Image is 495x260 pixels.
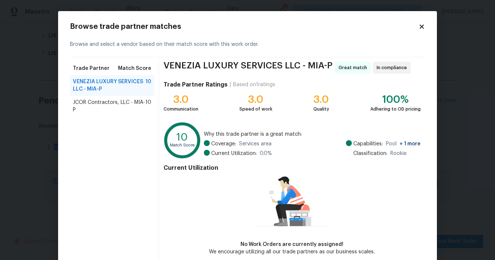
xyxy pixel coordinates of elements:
[170,143,195,147] text: Match Score
[239,96,272,103] div: 3.0
[164,164,421,172] h4: Current Utilization
[233,81,275,88] div: Based on 1 ratings
[377,64,410,71] span: In compliance
[239,105,272,113] div: Speed of work
[313,105,329,113] div: Quality
[239,140,272,148] span: Services area
[73,99,145,114] span: JCOR Contractors, LLC - MIA-P
[70,32,425,57] div: Browse and select a vendor based on their match score with this work order.
[211,150,257,157] span: Current Utilization:
[386,140,421,148] span: Pool
[176,132,188,142] text: 10
[209,241,375,248] div: No Work Orders are currently assigned!
[370,105,421,113] div: Adhering to OD pricing
[313,96,329,103] div: 3.0
[353,140,383,148] span: Capabilities:
[164,96,198,103] div: 3.0
[73,78,145,93] span: VENEZIA LUXURY SERVICES LLC - MIA-P
[390,150,407,157] span: Rookie
[145,78,151,93] span: 10
[228,81,233,88] div: |
[145,99,151,114] span: 10
[400,141,421,146] span: + 1 more
[353,150,387,157] span: Classification:
[211,140,236,148] span: Coverage:
[118,65,151,72] span: Match Score
[339,64,370,71] span: Great match
[164,105,198,113] div: Communication
[260,150,272,157] span: 0.0 %
[164,81,228,88] h4: Trade Partner Ratings
[204,131,421,138] span: Why this trade partner is a great match:
[164,62,333,74] span: VENEZIA LUXURY SERVICES LLC - MIA-P
[73,65,110,72] span: Trade Partner
[209,248,375,256] div: We encourage utilizing all our trade partners as our business scales.
[70,23,418,30] h2: Browse trade partner matches
[370,96,421,103] div: 100%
